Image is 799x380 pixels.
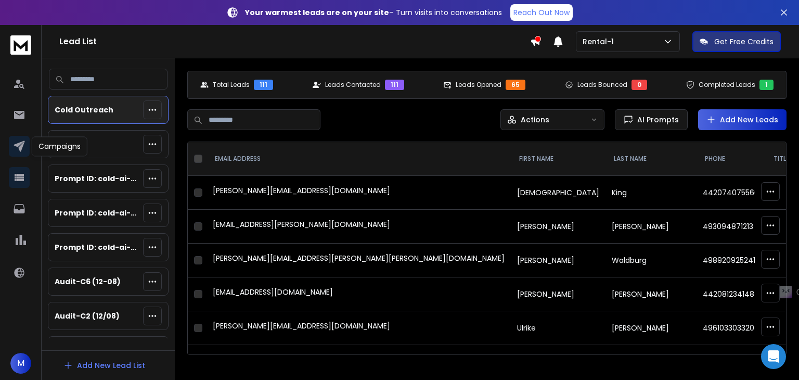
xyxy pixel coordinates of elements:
button: AI Prompts [615,109,688,130]
div: 1 [759,80,774,90]
td: [PERSON_NAME] [511,277,605,311]
th: Phone [697,142,765,176]
td: [PERSON_NAME] [605,277,697,311]
td: Ulrike [511,311,605,345]
p: Audit-C2 (12/08) [55,311,120,321]
div: [PERSON_NAME][EMAIL_ADDRESS][DOMAIN_NAME] [213,185,505,200]
p: Prompt ID: cold-ai-reply-b5 (cold outreach) [55,173,139,184]
p: Total Leads [213,81,250,89]
td: Savio [605,345,697,379]
p: Rental-1 [583,36,618,47]
p: Prompt ID: cold-ai-reply-b6 (cold outreach) [55,208,139,218]
td: [PERSON_NAME] [511,345,605,379]
div: 111 [385,80,404,90]
td: King [605,176,697,210]
a: Reach Out Now [510,4,573,21]
td: 496103303320 [697,311,765,345]
div: [PERSON_NAME][EMAIL_ADDRESS][PERSON_NAME][PERSON_NAME][DOMAIN_NAME] [213,253,505,268]
div: [EMAIL_ADDRESS][PERSON_NAME][DOMAIN_NAME] [213,219,505,234]
p: – Turn visits into conversations [245,7,502,18]
div: 111 [254,80,273,90]
div: [PERSON_NAME][EMAIL_ADDRESS][DOMAIN_NAME] [213,321,505,335]
button: Add New Leads [698,109,787,130]
div: [EMAIL_ADDRESS][DOMAIN_NAME] [213,287,505,301]
button: Add New Lead List [55,355,153,376]
td: [DEMOGRAPHIC_DATA] [511,176,605,210]
th: LAST NAME [605,142,697,176]
td: [PERSON_NAME] [511,244,605,277]
div: Open Intercom Messenger [761,344,786,369]
p: Reach Out Now [513,7,570,18]
th: FIRST NAME [511,142,605,176]
td: [PERSON_NAME] [511,210,605,244]
p: Get Free Credits [714,36,774,47]
td: 442081234148 [697,277,765,311]
td: - [697,345,765,379]
button: M [10,353,31,374]
strong: Your warmest leads are on your site [245,7,389,18]
p: Completed Leads [699,81,755,89]
img: logo [10,35,31,55]
button: Get Free Credits [692,31,781,52]
span: AI Prompts [633,115,679,125]
td: [PERSON_NAME] [605,311,697,345]
p: Leads Opened [456,81,501,89]
td: [PERSON_NAME] [605,210,697,244]
p: Leads Contacted [325,81,381,89]
p: Leads Bounced [577,81,627,89]
div: Campaigns [32,136,87,156]
td: 493094871213 [697,210,765,244]
td: Waldburg [605,244,697,277]
div: 0 [632,80,647,90]
th: EMAIL ADDRESS [207,142,511,176]
p: Actions [521,115,549,125]
a: Add New Leads [706,115,778,125]
h1: Lead List [59,35,530,48]
div: 65 [506,80,525,90]
p: Audit-C6 (12-08) [55,276,121,287]
p: Prompt ID: cold-ai-reply-b7 (cold outreach) [55,242,139,252]
td: 498920925241 [697,244,765,277]
p: Cold Outreach [55,105,113,115]
td: 442074075566 [697,176,765,210]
